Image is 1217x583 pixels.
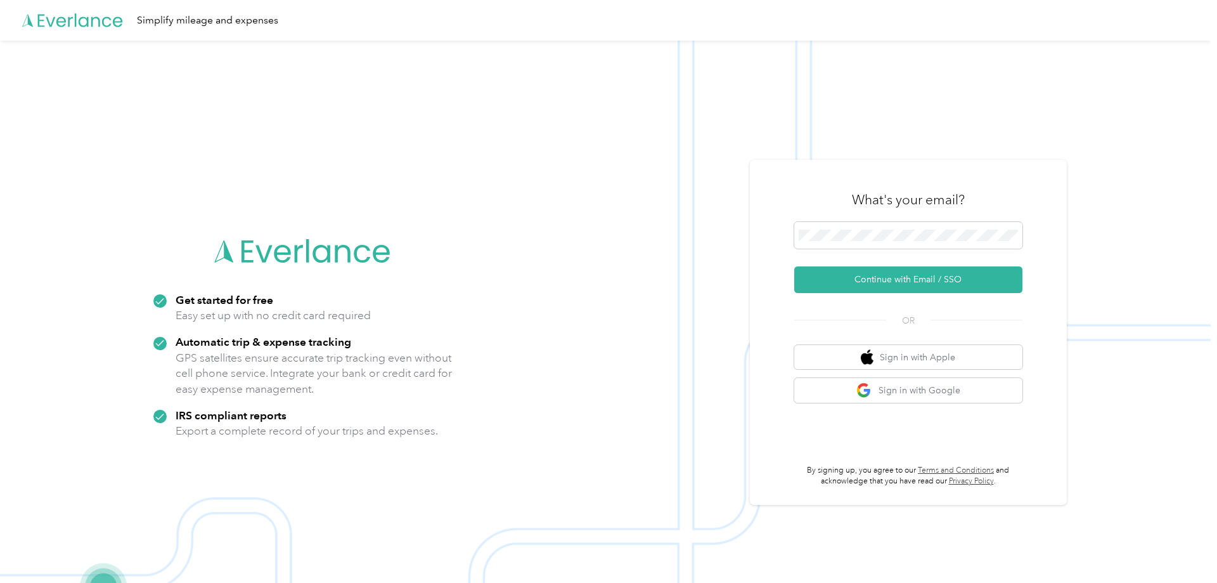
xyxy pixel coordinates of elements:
[176,335,351,348] strong: Automatic trip & expense tracking
[856,383,872,398] img: google logo
[176,350,453,397] p: GPS satellites ensure accurate trip tracking even without cell phone service. Integrate your bank...
[794,266,1022,293] button: Continue with Email / SSO
[918,466,994,475] a: Terms and Conditions
[861,350,873,365] img: apple logo
[176,293,273,306] strong: Get started for free
[794,345,1022,370] button: apple logoSign in with Apple
[886,314,930,327] span: OR
[949,476,994,486] a: Privacy Policy
[794,465,1022,487] p: By signing up, you agree to our and acknowledge that you have read our .
[794,378,1022,403] button: google logoSign in with Google
[176,423,438,439] p: Export a complete record of your trips and expenses.
[852,191,965,209] h3: What's your email?
[176,308,371,324] p: Easy set up with no credit card required
[137,13,278,29] div: Simplify mileage and expenses
[176,409,287,422] strong: IRS compliant reports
